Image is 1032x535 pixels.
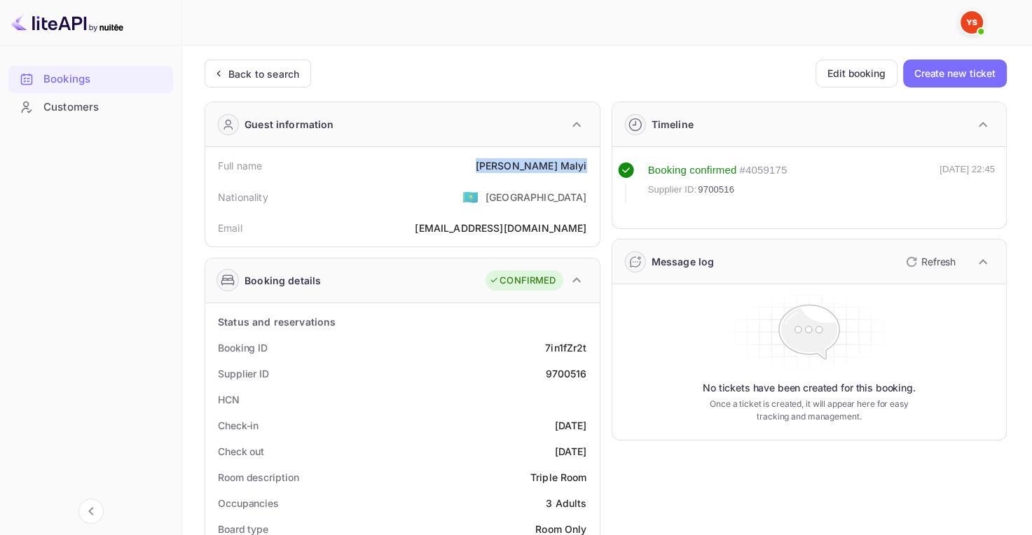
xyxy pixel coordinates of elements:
[218,368,269,380] ya-tr-span: Supplier ID
[703,398,914,423] ya-tr-span: Once a ticket is created, it will appear here for easy tracking and management.
[652,256,715,267] ya-tr-span: Message log
[8,94,173,121] div: Customers
[245,117,334,132] ya-tr-span: Guest information
[8,94,173,120] a: Customers
[698,184,734,195] ya-tr-span: 9700516
[555,418,587,433] div: [DATE]
[555,444,587,459] div: [DATE]
[545,366,586,381] div: 9700516
[218,191,268,203] ya-tr-span: Nationality
[903,60,1007,88] button: Create new ticket
[652,118,694,130] ya-tr-span: Timeline
[648,164,687,176] ya-tr-span: Booking
[218,222,242,234] ya-tr-span: Email
[462,184,479,209] span: United States
[545,342,586,354] ya-tr-span: 7in1fZr2t
[827,65,886,82] ya-tr-span: Edit booking
[486,191,587,203] ya-tr-span: [GEOGRAPHIC_DATA]
[462,189,479,204] ya-tr-span: 🇰🇿
[415,222,586,234] ya-tr-span: [EMAIL_ADDRESS][DOMAIN_NAME]
[245,273,321,288] ya-tr-span: Booking details
[218,523,268,535] ya-tr-span: Board type
[940,164,995,174] ya-tr-span: [DATE] 22:45
[8,66,173,92] a: Bookings
[530,471,587,483] ya-tr-span: Triple Room
[546,497,586,509] ya-tr-span: 3 Adults
[535,523,586,535] ya-tr-span: Room Only
[218,471,298,483] ya-tr-span: Room description
[43,99,99,116] ya-tr-span: Customers
[43,71,90,88] ya-tr-span: Bookings
[897,251,961,273] button: Refresh
[560,160,587,172] ya-tr-span: Malyi
[689,164,736,176] ya-tr-span: confirmed
[218,394,240,405] ya-tr-span: HCN
[78,499,104,524] button: Collapse navigation
[11,11,123,34] img: LiteAPI logo
[921,256,956,267] ya-tr-span: Refresh
[218,419,259,431] ya-tr-span: Check-in
[218,160,262,172] ya-tr-span: Full name
[703,381,916,395] ya-tr-span: No tickets have been created for this booking.
[816,60,897,88] button: Edit booking
[8,66,173,93] div: Bookings
[914,65,996,82] ya-tr-span: Create new ticket
[739,162,787,179] div: # 4059175
[218,342,268,354] ya-tr-span: Booking ID
[961,11,983,34] img: Yandex Support
[218,497,279,509] ya-tr-span: Occupancies
[218,445,264,457] ya-tr-span: Check out
[500,274,556,288] ya-tr-span: CONFIRMED
[228,68,299,80] ya-tr-span: Back to search
[648,184,697,195] ya-tr-span: Supplier ID:
[476,160,558,172] ya-tr-span: [PERSON_NAME]
[218,316,336,328] ya-tr-span: Status and reservations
